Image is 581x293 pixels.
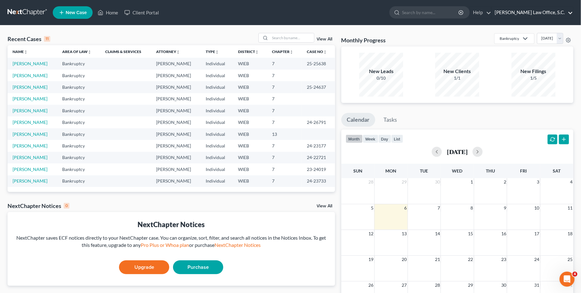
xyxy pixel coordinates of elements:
td: Individual [201,152,233,163]
td: 7 [267,70,302,81]
div: 11 [44,36,50,42]
a: Pro Plus or Whoa plan [141,242,189,248]
td: 24-26791 [302,116,335,128]
input: Search by name... [402,7,459,18]
td: [PERSON_NAME] [151,58,201,69]
th: Claims & Services [100,45,151,58]
span: 2 [503,178,507,186]
div: NextChapter Notices [13,220,330,229]
span: 21 [434,256,441,263]
span: 22 [468,256,474,263]
td: 7 [267,175,302,187]
span: 19 [368,256,374,263]
span: 11 [567,204,573,212]
span: 15 [468,230,474,237]
td: Individual [201,163,233,175]
span: 8 [470,204,474,212]
a: [PERSON_NAME] [13,84,47,90]
span: 23 [501,256,507,263]
div: 0 [64,203,69,209]
h2: [DATE] [447,148,468,155]
td: [PERSON_NAME] [151,128,201,140]
span: New Case [66,10,87,15]
td: [PERSON_NAME] [151,105,201,116]
td: Individual [201,128,233,140]
a: Nameunfold_more [13,49,28,54]
td: 24-22721 [302,152,335,163]
i: unfold_more [290,50,294,54]
span: 29 [468,281,474,289]
td: 7 [267,140,302,152]
span: 4 [570,178,573,186]
span: 18 [567,230,573,237]
td: WIEB [233,163,267,175]
a: [PERSON_NAME] [13,96,47,101]
td: Bankruptcy [57,58,100,69]
a: NextChapter Notices [214,242,261,248]
a: [PERSON_NAME] [13,108,47,113]
i: unfold_more [323,50,327,54]
div: NextChapter Notices [8,202,69,210]
div: Recent Cases [8,35,50,43]
span: 25 [567,256,573,263]
td: 25-25638 [302,58,335,69]
i: unfold_more [24,50,28,54]
span: 14 [434,230,441,237]
span: 13 [401,230,408,237]
td: Individual [201,81,233,93]
span: 31 [534,281,540,289]
td: Bankruptcy [57,163,100,175]
a: [PERSON_NAME] [13,61,47,66]
span: 1 [470,178,474,186]
a: [PERSON_NAME] [13,167,47,172]
div: NextChapter saves ECF notices directly to your NextChapter case. You can organize, sort, filter, ... [13,234,330,249]
span: Sun [353,168,362,173]
div: New Clients [435,68,479,75]
span: 17 [534,230,540,237]
a: Purchase [173,260,223,274]
span: 30 [434,178,441,186]
span: 28 [434,281,441,289]
td: 7 [267,163,302,175]
a: Upgrade [119,260,169,274]
td: [PERSON_NAME] [151,93,201,105]
span: Thu [486,168,495,173]
td: 23-24019 [302,163,335,175]
td: Bankruptcy [57,128,100,140]
a: View All [317,37,333,41]
td: Individual [201,116,233,128]
a: Help [470,7,491,18]
a: [PERSON_NAME] [13,143,47,148]
td: Bankruptcy [57,140,100,152]
td: WIEB [233,128,267,140]
span: 6 [404,204,408,212]
td: WIEB [233,58,267,69]
i: unfold_more [215,50,219,54]
td: Bankruptcy [57,105,100,116]
td: [PERSON_NAME] [151,163,201,175]
a: [PERSON_NAME] [13,131,47,137]
a: Home [95,7,121,18]
span: 20 [401,256,408,263]
td: Bankruptcy [57,175,100,187]
a: Calendar [341,113,375,127]
span: 3 [536,178,540,186]
i: unfold_more [88,50,91,54]
td: Bankruptcy [57,70,100,81]
td: Individual [201,175,233,187]
span: Tue [420,168,428,173]
div: 0/10 [359,75,403,81]
td: [PERSON_NAME] [151,116,201,128]
span: Mon [386,168,397,173]
span: Fri [520,168,527,173]
span: Sat [553,168,561,173]
button: month [346,135,363,143]
td: WIEB [233,70,267,81]
td: Bankruptcy [57,152,100,163]
h3: Monthly Progress [341,36,386,44]
a: Case Nounfold_more [307,49,327,54]
td: Individual [201,93,233,105]
td: Individual [201,105,233,116]
a: Area of Lawunfold_more [62,49,91,54]
a: Districtunfold_more [238,49,259,54]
